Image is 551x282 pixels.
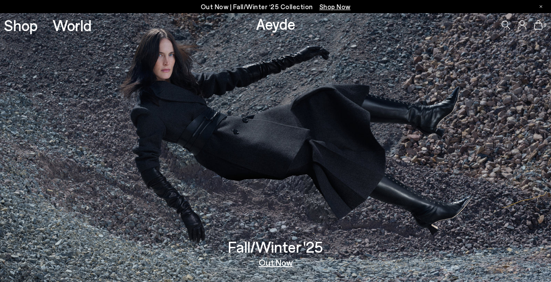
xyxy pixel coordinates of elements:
[320,3,351,11] span: Navigate to /collections/new-in
[228,239,323,254] h3: Fall/Winter '25
[4,18,38,33] a: Shop
[543,23,547,28] span: 0
[259,258,293,267] a: Out Now
[534,20,543,30] a: 0
[256,14,295,33] a: Aeyde
[201,1,351,12] p: Out Now | Fall/Winter ‘25 Collection
[53,18,92,33] a: World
